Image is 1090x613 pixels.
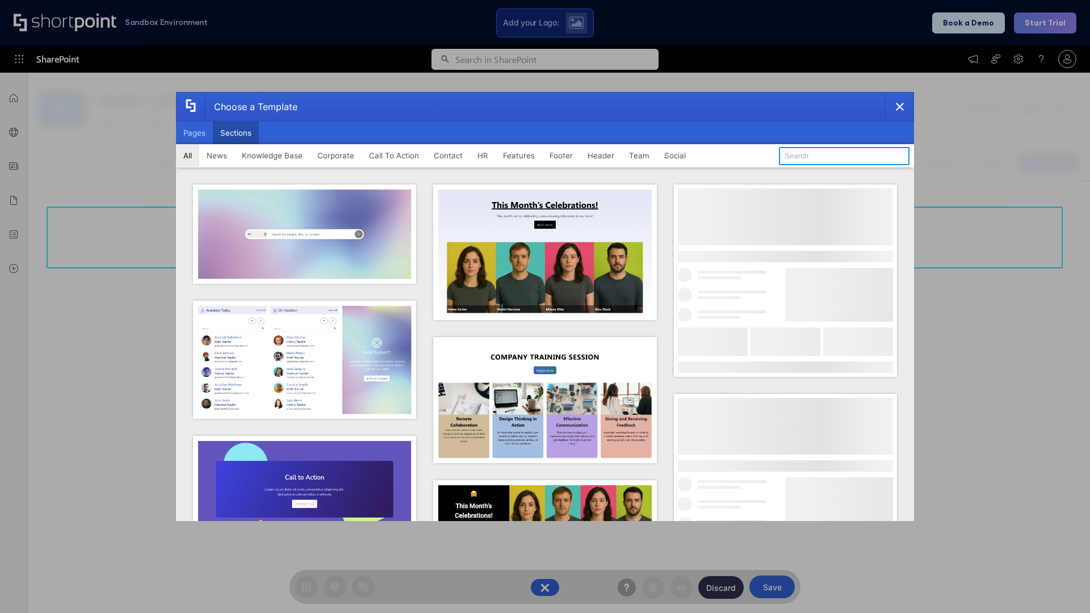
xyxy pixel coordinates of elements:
button: Sections [213,121,259,144]
button: All [176,144,199,167]
input: Search [779,147,909,165]
button: HR [470,144,496,167]
iframe: Chat Widget [1033,559,1090,613]
button: Pages [176,121,213,144]
button: News [199,144,234,167]
button: Social [657,144,693,167]
button: Knowledge Base [234,144,310,167]
div: Choose a Template [205,93,297,121]
div: template selector [176,92,914,521]
button: Footer [542,144,580,167]
button: Team [622,144,657,167]
button: Corporate [310,144,362,167]
button: Features [496,144,542,167]
button: Contact [426,144,470,167]
button: Call To Action [362,144,426,167]
button: Header [580,144,622,167]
